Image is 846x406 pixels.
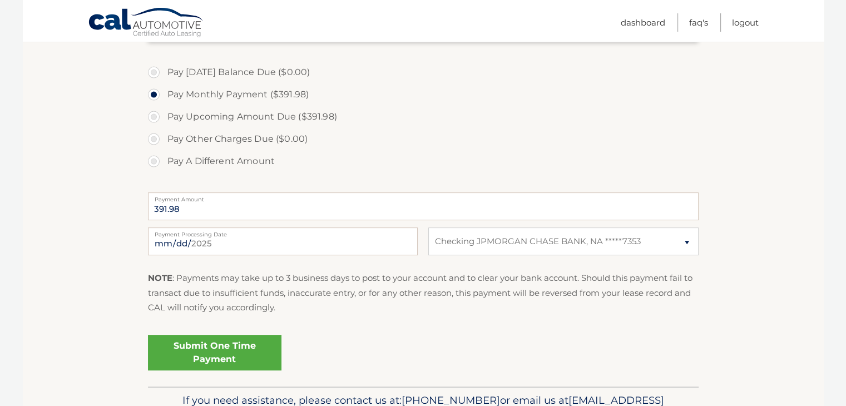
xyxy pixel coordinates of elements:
label: Payment Amount [148,192,699,201]
p: : Payments may take up to 3 business days to post to your account and to clear your bank account.... [148,271,699,315]
a: Cal Automotive [88,7,205,39]
a: Submit One Time Payment [148,335,281,370]
label: Pay [DATE] Balance Due ($0.00) [148,61,699,83]
input: Payment Date [148,227,418,255]
a: Logout [732,13,759,32]
label: Payment Processing Date [148,227,418,236]
a: Dashboard [621,13,665,32]
input: Payment Amount [148,192,699,220]
label: Pay Other Charges Due ($0.00) [148,128,699,150]
label: Pay A Different Amount [148,150,699,172]
label: Pay Upcoming Amount Due ($391.98) [148,106,699,128]
label: Pay Monthly Payment ($391.98) [148,83,699,106]
a: FAQ's [689,13,708,32]
strong: NOTE [148,273,172,283]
